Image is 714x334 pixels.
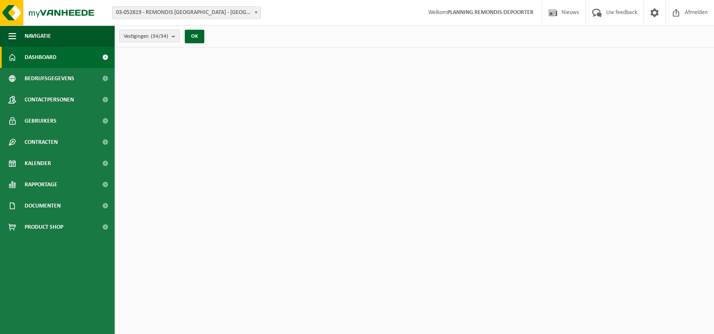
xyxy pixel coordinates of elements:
[112,6,261,19] span: 03-052819 - REMONDIS WEST-VLAANDEREN - OOSTENDE
[185,30,204,43] button: OK
[113,7,260,19] span: 03-052819 - REMONDIS WEST-VLAANDEREN - OOSTENDE
[25,216,63,238] span: Product Shop
[447,9,533,16] strong: PLANNING REMONDIS DEPOORTER
[124,30,168,43] span: Vestigingen
[25,195,61,216] span: Documenten
[151,34,168,39] count: (34/34)
[25,25,51,47] span: Navigatie
[25,47,56,68] span: Dashboard
[25,132,58,153] span: Contracten
[25,68,74,89] span: Bedrijfsgegevens
[25,153,51,174] span: Kalender
[25,89,74,110] span: Contactpersonen
[119,30,180,42] button: Vestigingen(34/34)
[25,110,56,132] span: Gebruikers
[25,174,57,195] span: Rapportage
